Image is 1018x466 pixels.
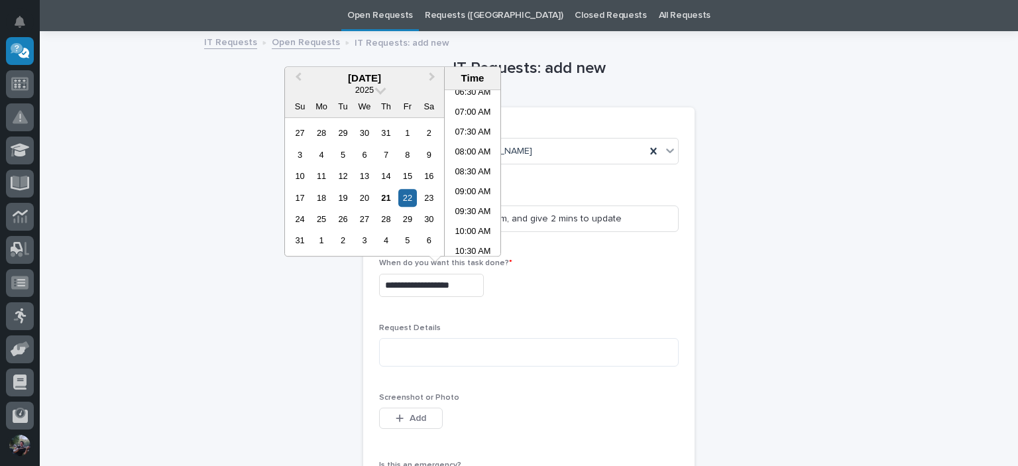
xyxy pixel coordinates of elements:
[355,167,373,185] div: Choose Wednesday, August 13th, 2025
[398,167,416,185] div: Choose Friday, August 15th, 2025
[355,189,373,207] div: Choose Wednesday, August 20th, 2025
[379,408,443,429] button: Add
[420,124,438,142] div: Choose Saturday, August 2nd, 2025
[398,210,416,228] div: Choose Friday, August 29th, 2025
[334,189,352,207] div: Choose Tuesday, August 19th, 2025
[398,146,416,164] div: Choose Friday, August 8th, 2025
[334,210,352,228] div: Choose Tuesday, August 26th, 2025
[445,143,501,163] li: 08:00 AM
[420,97,438,115] div: Sa
[291,146,309,164] div: Choose Sunday, August 3rd, 2025
[398,97,416,115] div: Fr
[312,189,330,207] div: Choose Monday, August 18th, 2025
[291,189,309,207] div: Choose Sunday, August 17th, 2025
[445,123,501,143] li: 07:30 AM
[363,59,695,78] h1: IT Requests: add new
[6,432,34,459] button: users-avatar
[398,189,416,207] div: Choose Friday, August 22nd, 2025
[6,8,34,36] button: Notifications
[334,97,352,115] div: Tu
[445,243,501,262] li: 10:30 AM
[379,324,441,332] span: Request Details
[445,163,501,183] li: 08:30 AM
[312,232,330,250] div: Choose Monday, September 1st, 2025
[420,167,438,185] div: Choose Saturday, August 16th, 2025
[291,167,309,185] div: Choose Sunday, August 10th, 2025
[410,412,426,424] span: Add
[398,124,416,142] div: Choose Friday, August 1st, 2025
[334,232,352,250] div: Choose Tuesday, September 2nd, 2025
[377,189,395,207] div: Choose Thursday, August 21st, 2025
[312,97,330,115] div: Mo
[289,123,439,252] div: month 2025-08
[445,203,501,223] li: 09:30 AM
[291,232,309,250] div: Choose Sunday, August 31st, 2025
[291,97,309,115] div: Su
[355,146,373,164] div: Choose Wednesday, August 6th, 2025
[312,210,330,228] div: Choose Monday, August 25th, 2025
[377,210,395,228] div: Choose Thursday, August 28th, 2025
[355,210,373,228] div: Choose Wednesday, August 27th, 2025
[445,103,501,123] li: 07:00 AM
[291,124,309,142] div: Choose Sunday, July 27th, 2025
[355,232,373,250] div: Choose Wednesday, September 3rd, 2025
[355,97,373,115] div: We
[448,72,497,84] div: Time
[312,167,330,185] div: Choose Monday, August 11th, 2025
[420,210,438,228] div: Choose Saturday, August 30th, 2025
[355,85,374,95] span: 2025
[423,68,444,89] button: Next Month
[312,124,330,142] div: Choose Monday, July 28th, 2025
[285,72,444,84] div: [DATE]
[420,232,438,250] div: Choose Saturday, September 6th, 2025
[312,146,330,164] div: Choose Monday, August 4th, 2025
[377,167,395,185] div: Choose Thursday, August 14th, 2025
[379,394,459,402] span: Screenshot or Photo
[334,167,352,185] div: Choose Tuesday, August 12th, 2025
[377,146,395,164] div: Choose Thursday, August 7th, 2025
[334,146,352,164] div: Choose Tuesday, August 5th, 2025
[377,97,395,115] div: Th
[420,189,438,207] div: Choose Saturday, August 23rd, 2025
[286,68,308,89] button: Previous Month
[17,16,34,37] div: Notifications
[204,34,257,49] a: IT Requests
[398,232,416,250] div: Choose Friday, September 5th, 2025
[355,34,449,49] p: IT Requests: add new
[334,124,352,142] div: Choose Tuesday, July 29th, 2025
[377,124,395,142] div: Choose Thursday, July 31st, 2025
[445,183,501,203] li: 09:00 AM
[420,146,438,164] div: Choose Saturday, August 9th, 2025
[291,210,309,228] div: Choose Sunday, August 24th, 2025
[272,34,340,49] a: Open Requests
[445,223,501,243] li: 10:00 AM
[377,232,395,250] div: Choose Thursday, September 4th, 2025
[355,124,373,142] div: Choose Wednesday, July 30th, 2025
[445,84,501,103] li: 06:30 AM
